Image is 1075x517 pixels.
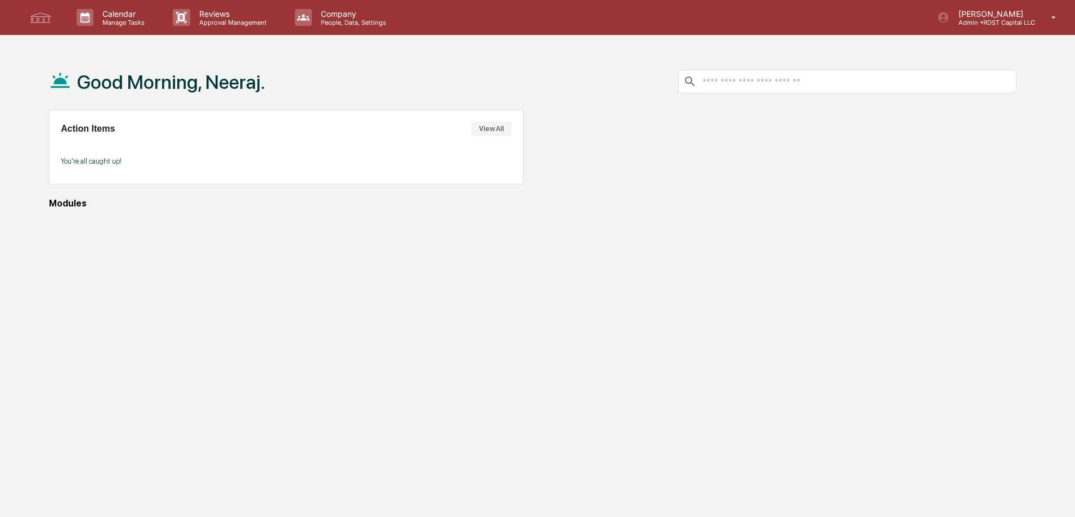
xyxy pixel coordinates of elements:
p: Calendar [93,9,150,19]
p: Admin • RDST Capital LLC [949,19,1035,26]
p: Manage Tasks [93,19,150,26]
p: [PERSON_NAME] [949,9,1035,19]
p: Approval Management [190,19,272,26]
button: View All [471,122,512,136]
h2: Action Items [61,124,115,134]
p: People, Data, Settings [312,19,392,26]
img: logo [27,10,54,25]
p: You're all caught up! [61,157,511,165]
p: Company [312,9,392,19]
h1: Good Morning, Neeraj. [77,71,265,93]
div: Modules [49,198,1016,209]
p: Reviews [190,9,272,19]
